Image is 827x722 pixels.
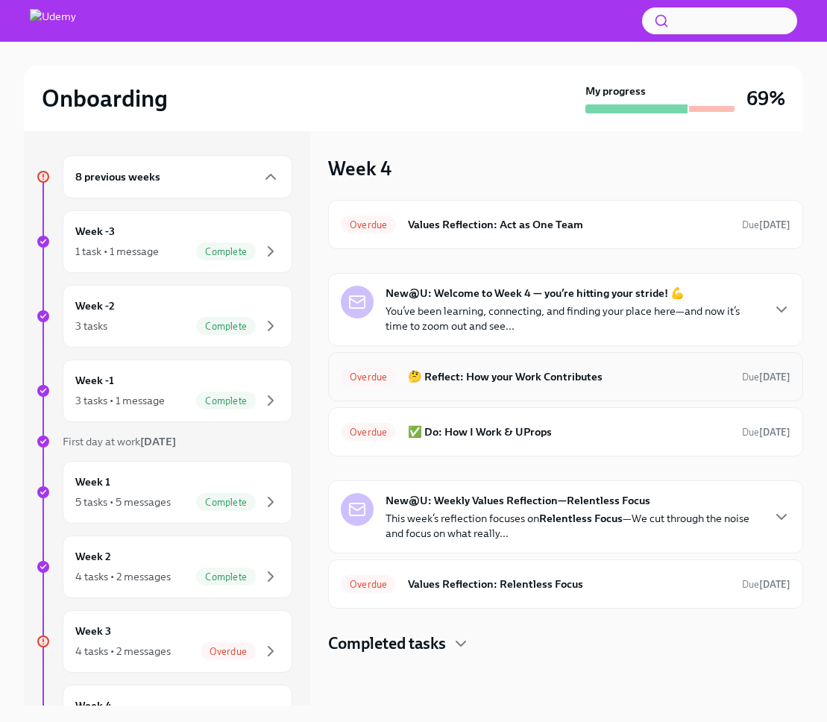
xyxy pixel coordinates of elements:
div: 8 previous weeks [63,155,292,198]
h6: Week 3 [75,623,111,639]
strong: [DATE] [759,219,790,230]
div: 3 tasks [75,318,107,333]
a: OverdueValues Reflection: Act as One TeamDue[DATE] [341,213,790,236]
span: August 19th, 2025 10:00 [742,218,790,232]
a: Overdue✅ Do: How I Work & UPropsDue[DATE] [341,420,790,444]
p: You’ve been learning, connecting, and finding your place here—and now it’s time to zoom out and s... [386,304,761,333]
span: First day at work [63,435,176,448]
a: First day at work[DATE] [36,434,292,449]
span: Overdue [341,371,396,383]
span: August 23rd, 2025 10:00 [742,370,790,384]
h6: Week -3 [75,223,115,239]
h6: Week 4 [75,697,112,714]
a: Week -23 tasksComplete [36,285,292,348]
h4: Completed tasks [328,632,446,655]
h6: ✅ Do: How I Work & UProps [408,424,730,440]
span: Due [742,219,790,230]
h6: Values Reflection: Relentless Focus [408,576,730,592]
span: Overdue [201,646,256,657]
div: 3 tasks • 1 message [75,393,165,408]
span: Due [742,371,790,383]
h6: Week 1 [75,474,110,490]
span: Due [742,579,790,590]
div: 4 tasks • 2 messages [75,569,171,584]
div: Completed tasks [328,632,803,655]
span: Overdue [341,579,396,590]
span: Overdue [341,427,396,438]
div: 1 task • 1 message [75,244,159,259]
a: OverdueValues Reflection: Relentless FocusDue[DATE] [341,572,790,596]
span: Complete [196,395,256,406]
a: Week 24 tasks • 2 messagesComplete [36,536,292,598]
h6: 🤔 Reflect: How your Work Contributes [408,368,730,385]
div: 5 tasks • 5 messages [75,495,171,509]
strong: New@U: Welcome to Week 4 — you’re hitting your stride! 💪 [386,286,685,301]
strong: Relentless Focus [539,512,623,525]
h6: Week -1 [75,372,114,389]
span: Complete [196,571,256,583]
strong: My progress [585,84,646,98]
span: August 25th, 2025 10:00 [742,577,790,591]
a: Overdue🤔 Reflect: How your Work ContributesDue[DATE] [341,365,790,389]
a: Week 34 tasks • 2 messagesOverdue [36,610,292,673]
span: Complete [196,321,256,332]
strong: [DATE] [140,435,176,448]
span: August 23rd, 2025 10:00 [742,425,790,439]
span: Overdue [341,219,396,230]
span: Complete [196,246,256,257]
strong: [DATE] [759,371,790,383]
h6: Values Reflection: Act as One Team [408,216,730,233]
h3: 69% [746,85,785,112]
p: This week’s reflection focuses on —We cut through the noise and focus on what really... [386,511,761,541]
span: Due [742,427,790,438]
h3: Week 4 [328,155,392,182]
a: Week -31 task • 1 messageComplete [36,210,292,273]
strong: New@U: Weekly Values Reflection—Relentless Focus [386,493,650,508]
strong: [DATE] [759,579,790,590]
span: Complete [196,497,256,508]
a: Week 15 tasks • 5 messagesComplete [36,461,292,524]
strong: [DATE] [759,427,790,438]
h6: Week 2 [75,548,111,565]
img: Udemy [30,9,76,33]
div: 4 tasks • 2 messages [75,644,171,659]
a: Week -13 tasks • 1 messageComplete [36,360,292,422]
h2: Onboarding [42,84,168,113]
h6: 8 previous weeks [75,169,160,185]
h6: Week -2 [75,298,115,314]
